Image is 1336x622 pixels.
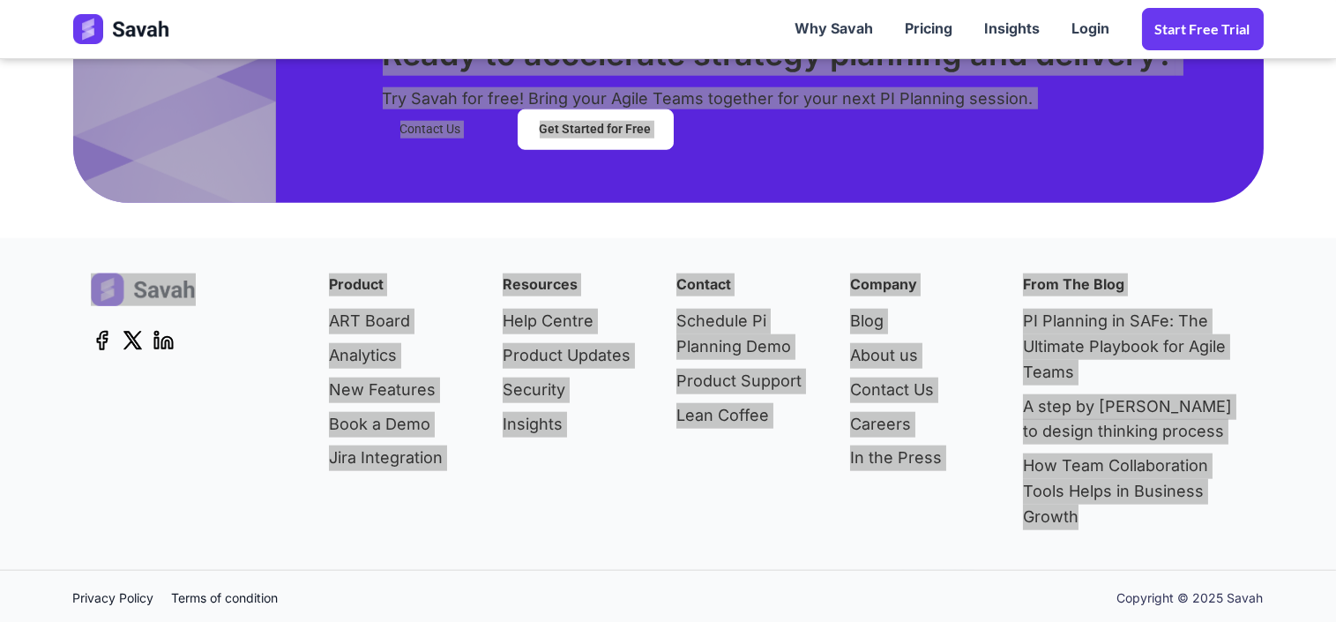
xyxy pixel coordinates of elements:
[850,274,917,296] h4: company
[329,441,443,476] a: Jira Integration
[400,110,482,149] a: Contact Us
[890,2,969,56] a: Pricing
[850,373,942,408] a: Contact Us
[850,441,942,476] a: In the Press
[503,408,631,442] a: Insights
[503,304,631,339] a: Help Centre
[518,109,674,150] a: Get Started for Free
[329,304,443,339] a: ART Board
[503,373,631,408] a: Security
[1023,449,1245,534] a: How Team Collaboration Tools Helps in Business Growth
[329,373,443,408] a: New Features
[850,408,942,442] a: Careers
[850,304,942,339] a: Blog
[676,304,815,364] a: Schedule Pi Planning Demo
[503,339,631,373] a: Product Updates
[172,588,296,608] a: Terms of condition
[329,274,384,296] h4: Product
[780,2,890,56] a: Why Savah
[850,339,942,373] a: About us
[1117,589,1264,607] div: Copyright © 2025 Savah
[676,399,815,433] a: Lean Coffee
[1023,274,1124,296] h4: From the Blog
[400,121,461,139] div: Contact Us
[1023,390,1245,450] a: A step by [PERSON_NAME] to design thinking process
[73,588,172,608] a: Privacy Policy
[676,274,731,296] h4: Contact
[503,274,578,296] h4: Resources
[383,77,1034,109] div: Try Savah for free! Bring your Agile Teams together for your next PI Planning session.
[969,2,1056,56] a: Insights
[1248,537,1336,622] iframe: Chat Widget
[329,339,443,373] a: Analytics
[1142,8,1264,50] a: Start Free trial
[676,364,815,399] a: Product Support
[1023,304,1245,389] a: PI Planning in SAFe: The Ultimate Playbook for Agile Teams
[329,408,443,442] a: Book a Demo
[1056,2,1126,56] a: Login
